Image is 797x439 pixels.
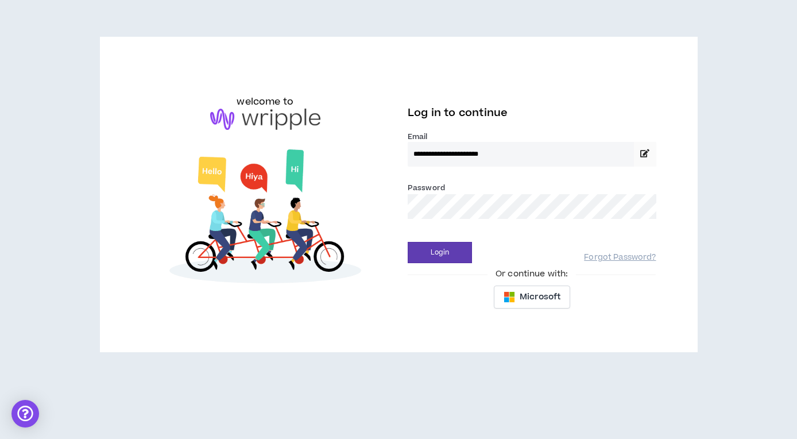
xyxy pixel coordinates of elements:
img: Welcome to Wripple [141,141,390,294]
span: Microsoft [520,291,560,303]
div: Open Intercom Messenger [11,400,39,428]
button: Login [408,242,472,263]
span: Log in to continue [408,106,508,120]
label: Email [408,132,656,142]
label: Password [408,183,445,193]
h6: welcome to [237,95,293,109]
a: Forgot Password? [584,252,656,263]
button: Microsoft [494,286,570,309]
span: Or continue with: [488,268,576,280]
img: logo-brand.png [210,109,320,130]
